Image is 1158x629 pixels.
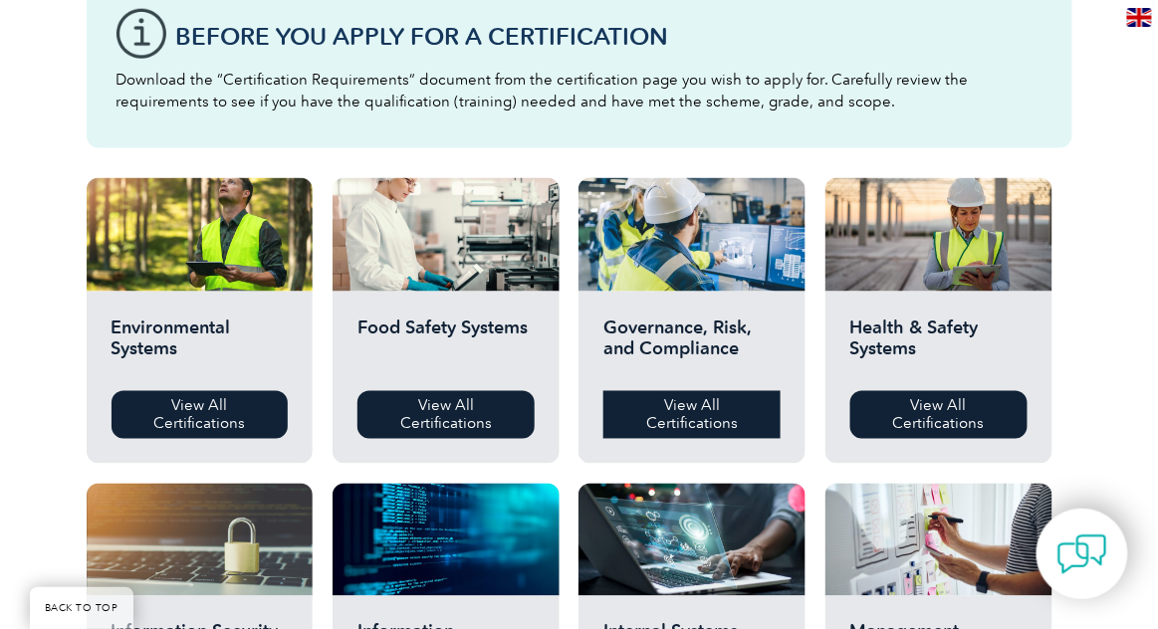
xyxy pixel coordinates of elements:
[116,69,1042,112] p: Download the “Certification Requirements” document from the certification page you wish to apply ...
[30,587,133,629] a: BACK TO TOP
[176,24,1042,49] h3: Before You Apply For a Certification
[112,316,289,376] h2: Environmental Systems
[357,316,535,376] h2: Food Safety Systems
[1127,8,1152,27] img: en
[603,316,781,376] h2: Governance, Risk, and Compliance
[1057,529,1107,579] img: contact-chat.png
[850,316,1028,376] h2: Health & Safety Systems
[603,391,781,439] a: View All Certifications
[112,391,289,439] a: View All Certifications
[850,391,1028,439] a: View All Certifications
[357,391,535,439] a: View All Certifications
